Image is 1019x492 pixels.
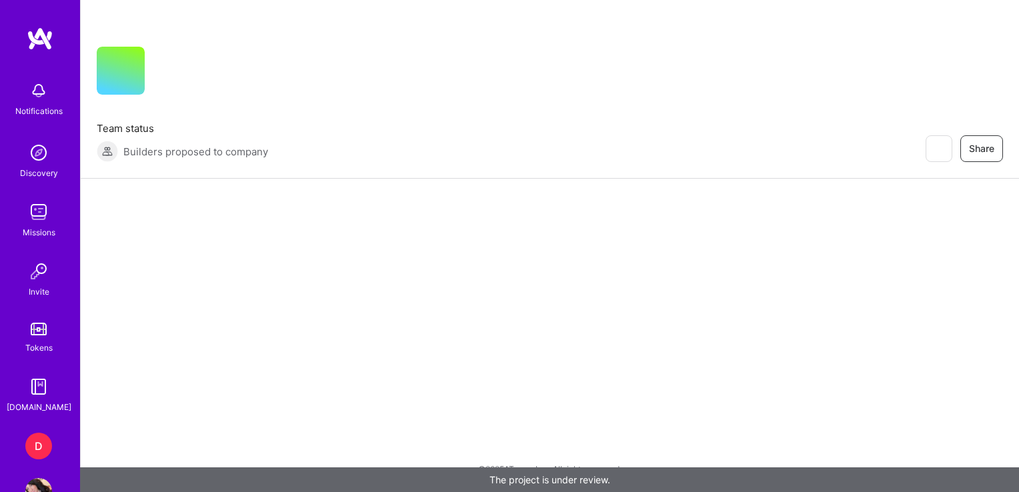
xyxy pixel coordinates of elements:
img: tokens [31,323,47,335]
div: [DOMAIN_NAME] [7,400,71,414]
button: Share [960,135,1003,162]
img: teamwork [25,199,52,225]
img: logo [27,27,53,51]
img: Invite [25,258,52,285]
div: The project is under review. [80,467,1019,492]
span: Team status [97,121,268,135]
div: Discovery [20,166,58,180]
img: bell [25,77,52,104]
div: Notifications [15,104,63,118]
i: icon EyeClosed [933,143,944,154]
div: Tokens [25,341,53,355]
img: Builders proposed to company [97,141,118,162]
img: guide book [25,373,52,400]
span: Builders proposed to company [123,145,268,159]
a: D [22,433,55,459]
img: discovery [25,139,52,166]
i: icon CompanyGray [161,68,171,79]
div: D [25,433,52,459]
div: Missions [23,225,55,239]
div: Invite [29,285,49,299]
span: Share [969,142,994,155]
